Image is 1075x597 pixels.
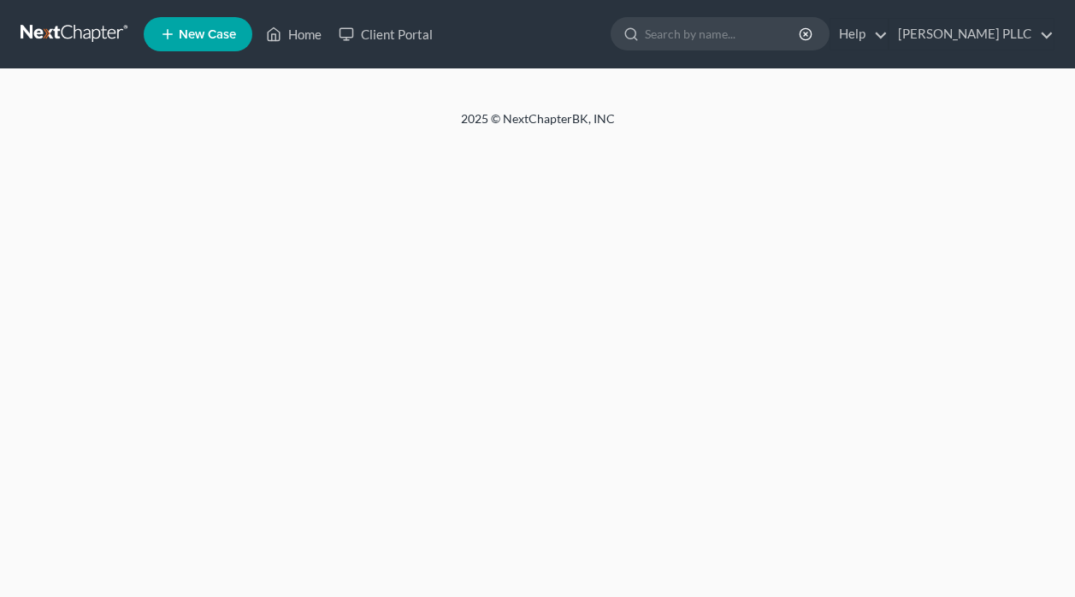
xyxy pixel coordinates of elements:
[889,19,1054,50] a: [PERSON_NAME] PLLC
[645,18,801,50] input: Search by name...
[257,19,330,50] a: Home
[179,28,236,41] span: New Case
[830,19,888,50] a: Help
[330,19,441,50] a: Client Portal
[50,110,1025,141] div: 2025 © NextChapterBK, INC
